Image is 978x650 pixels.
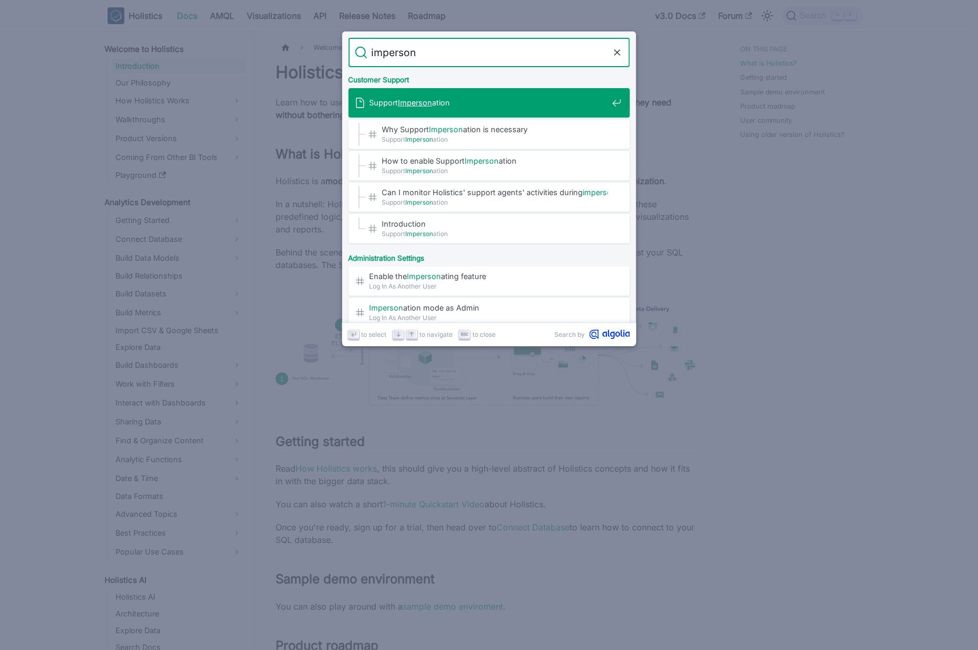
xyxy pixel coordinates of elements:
[349,298,630,327] a: Impersonation mode as Admin​Log In As Another User
[555,329,630,339] a: Search byAlgolia
[349,151,630,180] a: How to enable SupportImpersonation​SupportImpersonation
[583,188,617,197] mark: imperson
[382,134,608,144] span: Support ation
[370,303,404,312] mark: Imperson
[349,120,630,149] a: Why SupportImpersonation is necessary​SupportImpersonation
[370,303,608,313] span: ation mode as Admin​
[382,124,608,134] span: Why Support ation is necessary​
[346,246,632,267] div: Administration Settings
[406,230,434,238] mark: Imperson
[362,329,387,339] span: to select
[370,313,608,323] span: Log In As Another User
[473,329,496,339] span: to close
[349,88,630,118] a: SupportImpersonation
[382,166,608,176] span: Support ation
[395,331,403,338] svg: Arrow down
[382,229,608,239] span: Support ation
[429,125,464,134] mark: Imperson
[382,187,608,197] span: Can I monitor Holistics' support agents' activities during ation process?​
[382,219,608,229] span: Introduction​
[367,38,611,67] input: Search docs
[406,198,434,206] mark: Imperson
[406,167,434,175] mark: Imperson
[370,98,608,108] span: Support ation
[349,267,630,296] a: Enable theImpersonating feature​Log In As Another User
[349,214,630,243] a: Introduction​SupportImpersonation
[382,197,608,207] span: Support ation
[370,271,608,281] span: Enable the ating feature​
[382,156,608,166] span: How to enable Support ation​
[349,183,630,212] a: Can I monitor Holistics' support agents' activities duringimpersonation process?​SupportImpersona...
[398,98,433,107] mark: Imperson
[406,135,434,143] mark: Imperson
[408,331,416,338] svg: Arrow up
[465,156,499,165] mark: Imperson
[461,331,469,338] svg: Escape key
[555,329,585,339] span: Search by
[420,329,453,339] span: to navigate
[590,329,630,339] svg: Algolia
[407,272,441,281] mark: Imperson
[350,331,357,338] svg: Enter key
[611,46,624,59] button: Clear the query
[346,67,632,88] div: Customer Support
[370,281,608,291] span: Log In As Another User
